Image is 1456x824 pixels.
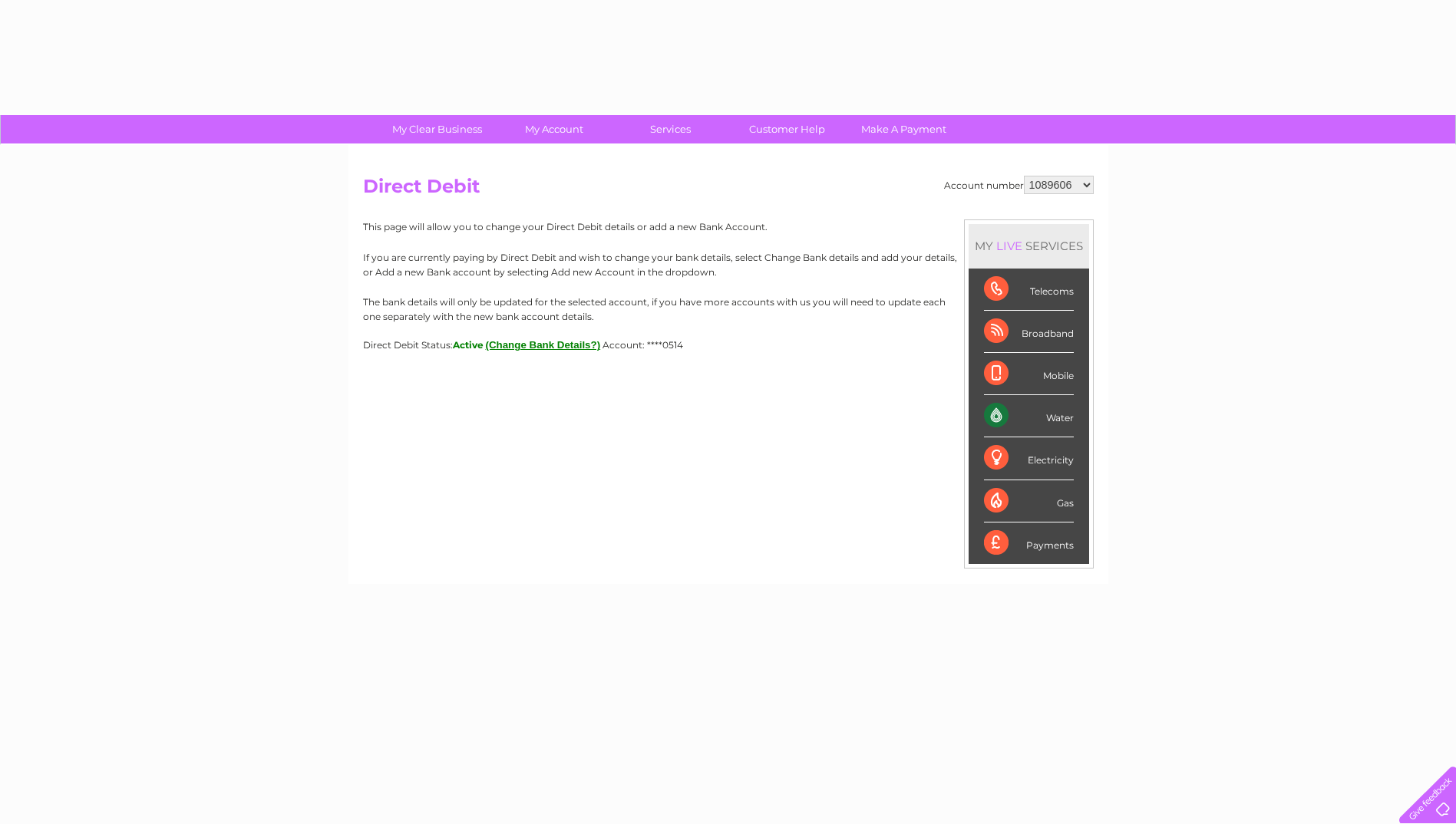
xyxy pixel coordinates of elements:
[363,339,1094,351] div: Direct Debit Status:
[840,115,967,143] a: Make A Payment
[984,480,1074,522] div: Gas
[984,522,1074,564] div: Payments
[607,115,734,143] a: Services
[724,115,850,143] a: Customer Help
[363,250,1094,279] p: If you are currently paying by Direct Debit and wish to change your bank details, select Change B...
[984,395,1074,437] div: Water
[486,339,601,351] button: (Change Bank Details?)
[944,176,1094,194] div: Account number
[374,115,500,143] a: My Clear Business
[984,437,1074,480] div: Electricity
[490,115,617,143] a: My Account
[984,269,1074,311] div: Telecoms
[984,353,1074,395] div: Mobile
[363,219,1094,234] p: This page will allow you to change your Direct Debit details or add a new Bank Account.
[993,239,1025,253] div: LIVE
[363,295,1094,324] p: The bank details will only be updated for the selected account, if you have more accounts with us...
[453,339,484,351] span: Active
[969,224,1089,268] div: MY SERVICES
[984,311,1074,353] div: Broadband
[363,176,1094,205] h2: Direct Debit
